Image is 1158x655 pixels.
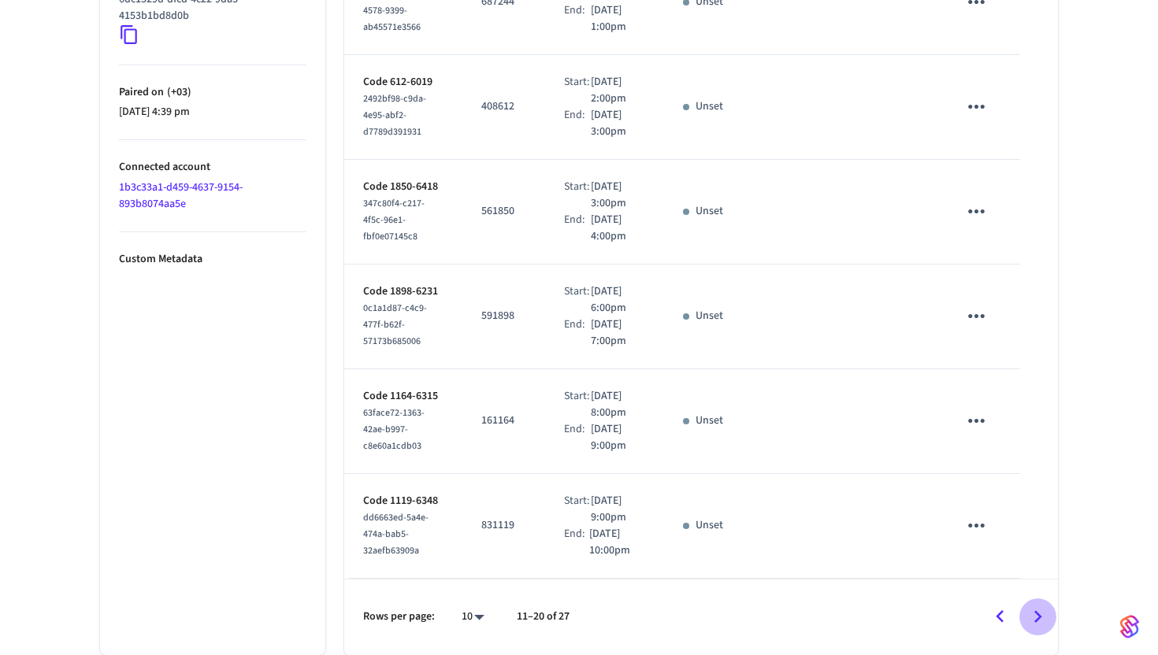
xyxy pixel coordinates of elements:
p: [DATE] 10:00pm [589,526,645,559]
p: Custom Metadata [119,251,306,268]
div: Start: [564,74,591,107]
div: End: [564,212,591,245]
div: Start: [564,388,591,421]
p: [DATE] 3:00pm [591,179,646,212]
p: Unset [696,517,723,534]
p: Code 1898-6231 [363,283,444,300]
div: 10 [454,605,492,628]
a: 1b3c33a1-d459-4637-9154-893b8074aa5e [119,179,243,212]
p: Code 1164-6315 [363,388,444,405]
button: Go to next page [1019,598,1056,635]
p: Unset [696,413,723,429]
div: Start: [564,179,591,212]
p: [DATE] 7:00pm [591,316,646,350]
p: Paired on [119,84,306,101]
p: 561850 [481,203,526,220]
p: 11–20 of 27 [517,609,570,625]
span: dd6663ed-5a4e-474a-bab5-32aefb63909a [363,511,429,557]
div: End: [564,526,589,559]
p: Code 1850-6418 [363,179,444,195]
div: End: [564,421,591,454]
p: Unset [696,98,723,115]
p: [DATE] 4:00pm [591,212,646,245]
p: 591898 [481,308,526,324]
p: [DATE] 8:00pm [591,388,646,421]
div: End: [564,2,591,35]
p: 161164 [481,413,526,429]
p: Code 612-6019 [363,74,444,91]
p: 831119 [481,517,526,534]
p: Rows per page: [363,609,435,625]
p: [DATE] 2:00pm [591,74,646,107]
div: Start: [564,283,591,316]
span: 63face72-1363-42ae-b997-c8e60a1cdb03 [363,406,425,453]
button: Go to previous page [982,598,1019,635]
span: 0c1a1d87-c4c9-477f-b62f-57173b685006 [363,302,427,348]
p: Unset [696,203,723,220]
p: Connected account [119,159,306,176]
p: [DATE] 1:00pm [591,2,646,35]
p: 408612 [481,98,526,115]
p: [DATE] 3:00pm [591,107,646,140]
p: Code 1119-6348 [363,493,444,509]
span: 2492bf98-c9da-4e95-abf2-d7789d391931 [363,92,426,139]
p: Unset [696,308,723,324]
p: [DATE] 4:39 pm [119,104,306,120]
div: Start: [564,493,591,526]
p: [DATE] 6:00pm [591,283,646,316]
div: End: [564,107,591,140]
div: End: [564,316,591,350]
span: 347c80f4-c217-4f5c-96e1-fbf0e07145c8 [363,197,425,243]
p: [DATE] 9:00pm [591,493,646,526]
span: ( +03 ) [164,84,191,100]
img: SeamLogoGradient.69752ec5.svg [1120,614,1139,639]
p: [DATE] 9:00pm [591,421,646,454]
